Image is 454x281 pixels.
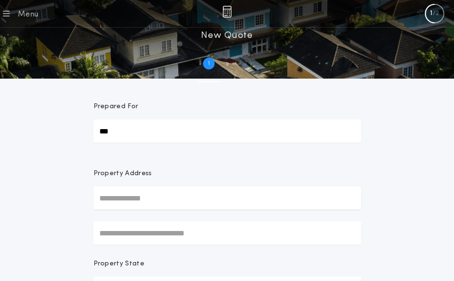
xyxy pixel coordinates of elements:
h1: New Quote [201,28,252,43]
input: Prepared For [94,119,361,143]
p: Property State [94,259,144,269]
div: Menu [17,9,38,20]
p: Prepared For [94,102,139,112]
h2: 1 [208,60,210,67]
img: img [222,6,232,17]
p: /2 [433,10,439,17]
h2: 2 [244,60,247,67]
p: Property Address [94,169,361,179]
